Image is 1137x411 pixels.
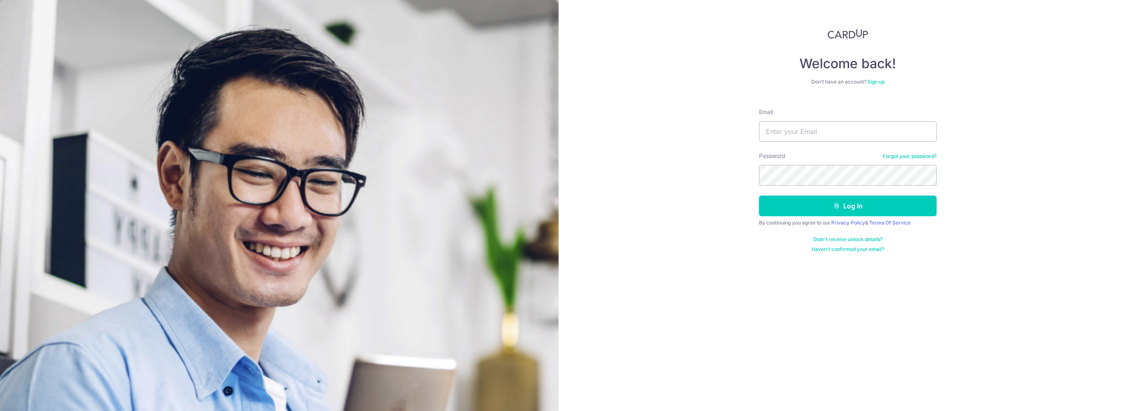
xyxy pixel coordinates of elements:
label: Password [759,152,785,160]
div: Don’t have an account? [759,79,937,85]
a: Terms Of Service [869,220,911,226]
h4: Welcome back! [759,55,937,72]
button: Log in [759,196,937,216]
a: Sign up [867,79,885,85]
input: Enter your Email [759,121,937,142]
a: Haven't confirmed your email? [811,246,884,253]
div: By continuing you agree to our & [759,220,937,226]
label: Email [759,108,773,116]
a: Forgot your password? [883,153,937,160]
a: Privacy Policy [831,220,865,226]
img: CardUp Logo [828,29,868,39]
a: Didn't receive unlock details? [814,236,882,243]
